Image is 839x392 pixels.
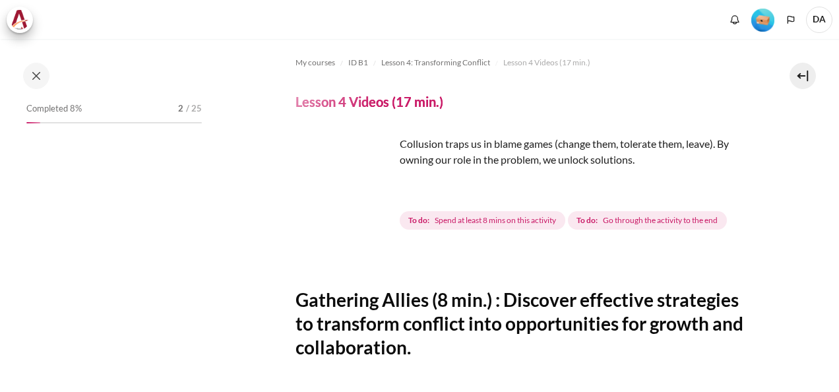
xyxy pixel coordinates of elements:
img: Level #1 [751,9,774,32]
nav: Navigation bar [295,52,745,73]
a: My courses [295,55,335,71]
span: Completed 8% [26,102,82,115]
button: Languages [781,10,801,30]
span: ID B1 [348,57,368,69]
h4: Lesson 4 Videos (17 min.) [295,93,443,110]
a: Level #1 [746,7,780,32]
img: Architeck [11,10,29,30]
a: Architeck Architeck [7,7,40,33]
strong: To do: [576,214,598,226]
img: rer [295,136,394,235]
a: ID B1 [348,55,368,71]
div: Level #1 [751,7,774,32]
span: Lesson 4: Transforming Conflict [381,57,490,69]
div: Show notification window with no new notifications [725,10,745,30]
span: My courses [295,57,335,69]
p: Collusion traps us in blame games (change them, tolerate them, leave). By owning our role in the ... [295,136,745,168]
span: 2 [178,102,183,115]
h2: Gathering Allies (8 min.) : Discover effective strategies to transform conflict into opportunitie... [295,288,745,360]
a: Lesson 4 Videos (17 min.) [503,55,590,71]
a: Lesson 4: Transforming Conflict [381,55,490,71]
span: / 25 [186,102,202,115]
span: Go through the activity to the end [603,214,718,226]
span: Lesson 4 Videos (17 min.) [503,57,590,69]
a: User menu [806,7,832,33]
strong: To do: [408,214,429,226]
span: Spend at least 8 mins on this activity [435,214,556,226]
div: Completion requirements for Lesson 4 Videos (17 min.) [400,209,730,232]
div: 8% [26,122,40,123]
span: DA [806,7,832,33]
